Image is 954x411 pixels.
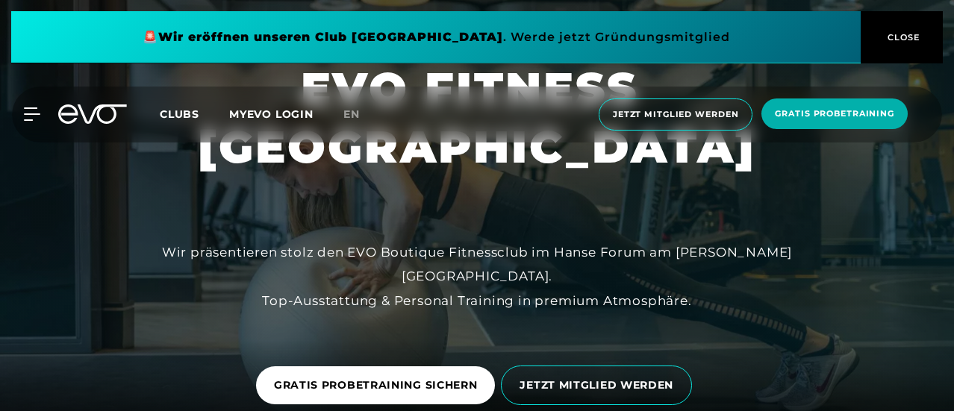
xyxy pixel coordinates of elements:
[229,107,314,121] a: MYEVO LOGIN
[613,108,738,121] span: Jetzt Mitglied werden
[884,31,920,44] span: CLOSE
[343,106,378,123] a: en
[861,11,943,63] button: CLOSE
[520,377,673,393] span: JETZT MITGLIED WERDEN
[757,98,912,131] a: Gratis Probetraining
[160,107,229,121] a: Clubs
[343,107,360,121] span: en
[594,98,757,131] a: Jetzt Mitglied werden
[160,107,199,121] span: Clubs
[775,107,894,120] span: Gratis Probetraining
[274,377,478,393] span: GRATIS PROBETRAINING SICHERN
[141,240,813,313] div: Wir präsentieren stolz den EVO Boutique Fitnessclub im Hanse Forum am [PERSON_NAME][GEOGRAPHIC_DA...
